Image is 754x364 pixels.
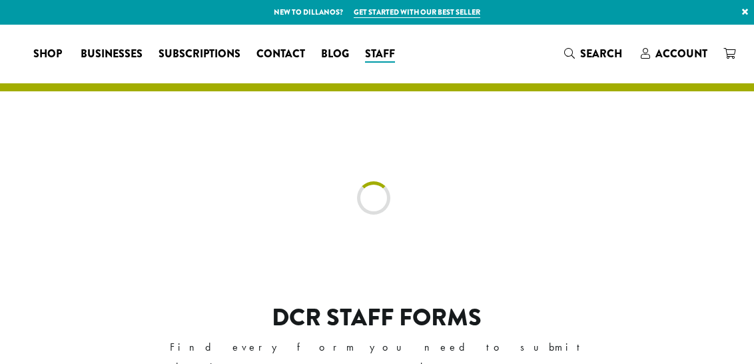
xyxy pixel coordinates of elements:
[580,46,622,61] span: Search
[556,43,633,65] a: Search
[157,303,597,332] h2: DCR Staff Forms
[81,46,143,63] span: Businesses
[33,46,62,63] span: Shop
[321,46,349,63] span: Blog
[25,43,73,65] a: Shop
[365,46,395,63] span: Staff
[354,7,480,18] a: Get started with our best seller
[655,46,707,61] span: Account
[159,46,240,63] span: Subscriptions
[357,43,406,65] a: Staff
[256,46,305,63] span: Contact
